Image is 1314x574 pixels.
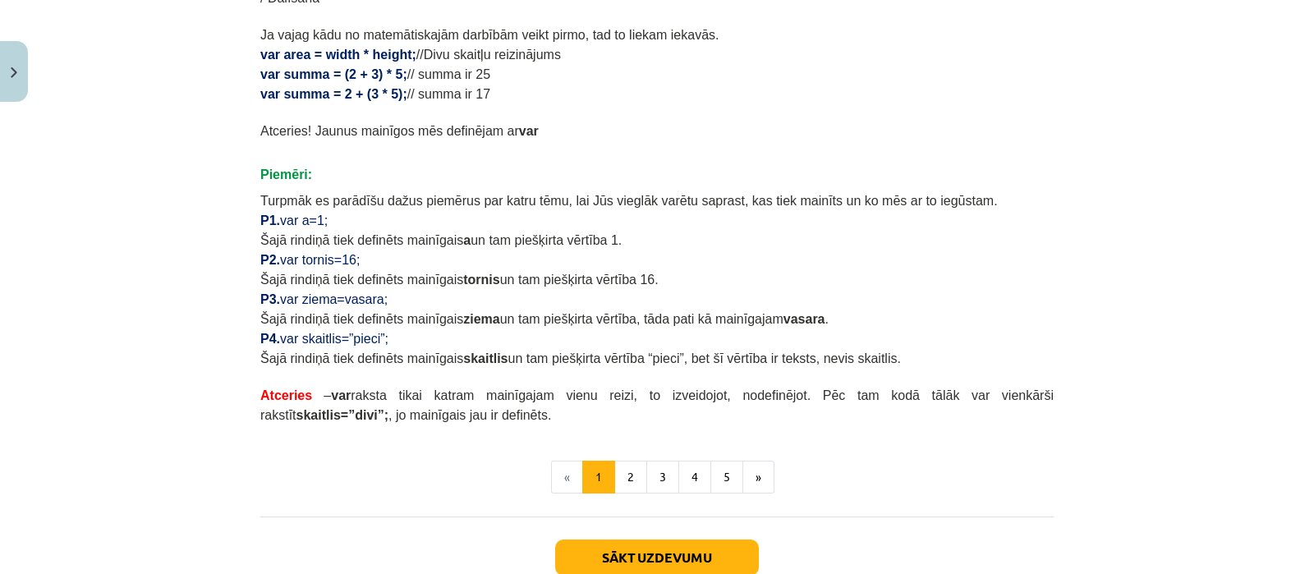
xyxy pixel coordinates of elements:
span: // summa ir 25 [407,67,490,81]
span: // summa ir 17 [407,87,490,101]
span: Šajā rindiņā tiek definēts mainīgais un tam piešķirta vērtība 16. [260,273,659,287]
span: Šajā rindiņā tiek definēts mainīgais un tam piešķirta vērtība 1. [260,233,622,247]
span: var tornis=16; [280,253,360,267]
span: var skaitlis=”pieci”; [280,332,388,346]
span: Turpmāk es parādīšu dažus piemērus par katru tēmu, lai Jūs vieglāk varētu saprast, kas tiek mainī... [260,194,998,208]
span: Atceries! Jaunus mainīgos mēs definējam ar [260,124,539,138]
span: P4. [260,332,280,346]
span: P3. [260,292,280,306]
span: var area = width * height; [260,48,416,62]
nav: Page navigation example [260,461,1054,494]
span: var a=1; [280,214,328,227]
button: 2 [614,461,647,494]
img: icon-close-lesson-0947bae3869378f0d4975bcd49f059093ad1ed9edebbc8119c70593378902aed.svg [11,67,17,78]
b: var [519,124,539,138]
span: var summa = 2 + (3 * 5); [260,87,407,101]
span: var ziema=vasara; [280,292,388,306]
b: a [463,233,471,247]
span: var summa = (2 + 3) * 5; [260,67,407,81]
span: Šajā rindiņā tiek definēts mainīgais un tam piešķirta vērtība “pieci”, bet šī vērtība ir teksts, ... [260,351,901,365]
b: tornis [463,273,499,287]
button: 1 [582,461,615,494]
button: 3 [646,461,679,494]
b: skaitlis [463,351,508,365]
button: 4 [678,461,711,494]
b: skaitlis=”divi”; [296,408,389,422]
button: » [742,461,774,494]
b: ziema [463,312,499,326]
span: Atceries [260,388,312,402]
span: P2. [260,253,280,267]
button: 5 [710,461,743,494]
span: Ja vajag kādu no matemātiskajām darbībām veikt pirmo, tad to liekam iekavās. [260,28,719,42]
span: Piemēri: [260,168,312,181]
span: Šajā rindiņā tiek definēts mainīgais un tam piešķirta vērtība, tāda pati kā mainīgajam . [260,312,829,326]
b: var [331,388,351,402]
b: vasara [783,312,825,326]
span: //Divu skaitļu reizinājums [416,48,561,62]
span: – raksta tikai katram mainīgajam vienu reizi, to izveidojot, nodefinējot. Pēc tam kodā tālāk var ... [260,388,1054,422]
span: P1. [260,214,280,227]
